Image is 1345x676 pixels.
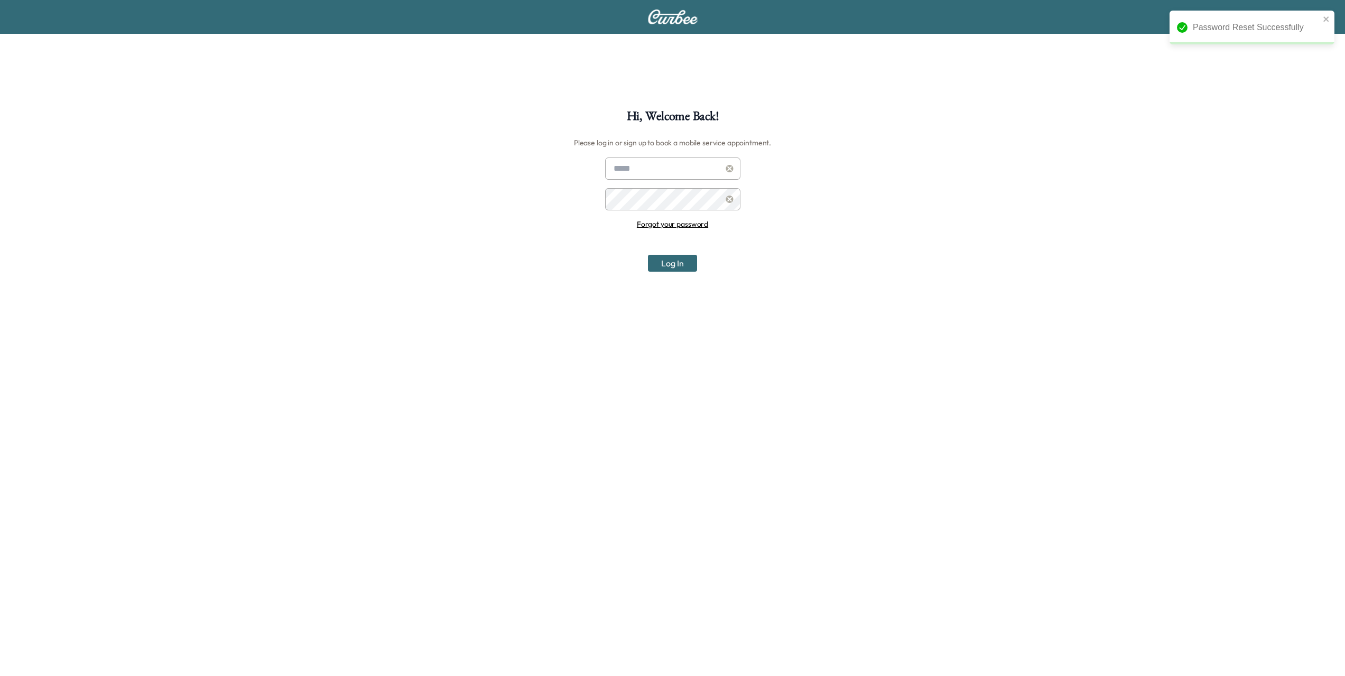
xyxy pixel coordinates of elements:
button: close [1323,15,1330,23]
a: Forgot your password [637,219,708,229]
h6: Please log in or sign up to book a mobile service appointment. [574,134,771,151]
h1: Hi, Welcome Back! [627,110,719,128]
div: Password Reset Successfully [1193,21,1320,34]
img: Curbee Logo [647,10,698,24]
button: Log In [648,255,697,272]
